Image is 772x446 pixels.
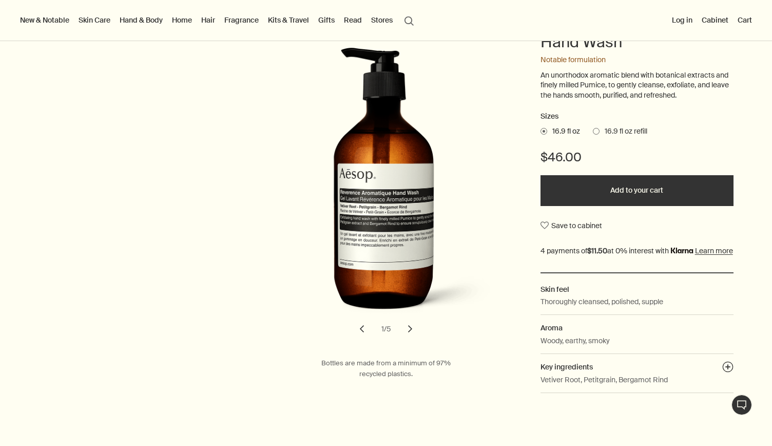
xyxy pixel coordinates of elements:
[257,47,514,340] div: Reverence Aromatique Hand Wash
[284,47,510,327] img: Back of Reverence Aromatique Hand Wash in amber bottle with pump
[700,13,730,27] a: Cabinet
[541,175,734,206] button: Add to your cart - $46.00
[369,13,395,27] button: Stores
[199,13,217,27] a: Hair
[541,335,610,346] p: Woody, earthy, smoky
[541,70,734,101] p: An unorthodox aromatic blend with botanical extracts and finely milled Pumice, to gently cleanse,...
[18,13,71,27] button: New & Notable
[399,318,421,340] button: next slide
[722,361,734,376] button: Key ingredients
[600,126,647,137] span: 16.9 fl oz refill
[541,216,602,235] button: Save to cabinet
[321,359,451,378] span: Bottles are made from a minimum of 97% recycled plastics.
[118,13,165,27] a: Hand & Body
[670,13,694,27] button: Log in
[170,13,194,27] a: Home
[316,13,337,27] a: Gifts
[731,395,752,415] button: Live Assistance
[541,296,663,307] p: Thoroughly cleansed, polished, supple
[541,110,734,123] h2: Sizes
[342,13,364,27] a: Read
[736,13,754,27] button: Cart
[266,13,311,27] a: Kits & Travel
[222,13,261,27] a: Fragrance
[400,10,418,30] button: Open search
[351,318,373,340] button: previous slide
[547,126,580,137] span: 16.9 fl oz
[541,149,582,165] span: $46.00
[541,374,668,385] p: Vetiver Root, Petitgrain, Bergamot Rind
[76,13,112,27] a: Skin Care
[541,284,734,295] h2: Skin feel
[541,362,593,371] span: Key ingredients
[541,322,734,333] h2: Aroma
